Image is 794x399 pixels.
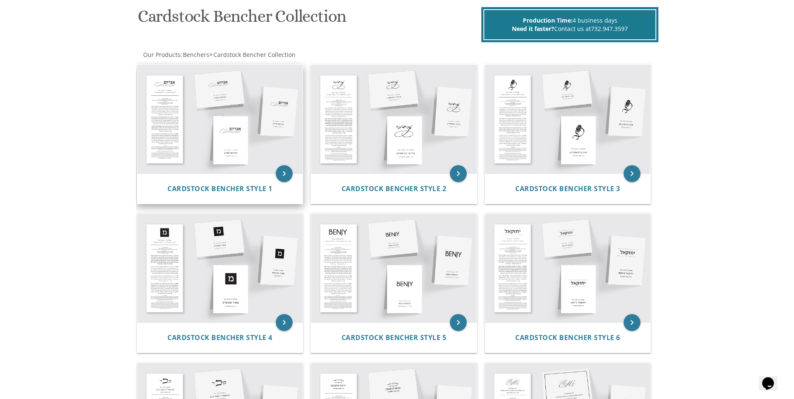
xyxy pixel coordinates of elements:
[624,314,640,331] a: keyboard_arrow_right
[137,214,303,322] img: Cardstock Bencher Style 4
[183,51,209,59] span: Benchers
[485,214,651,322] img: Cardstock Bencher Style 6
[311,214,477,322] img: Cardstock Bencher Style 5
[515,185,620,193] a: Cardstock Bencher Style 3
[485,65,651,174] img: Cardstock Bencher Style 3
[591,25,628,33] a: 732.947.3597
[182,51,209,59] a: Benchers
[142,51,180,59] a: Our Products
[136,51,397,59] div: :
[342,185,447,193] a: Cardstock Bencher Style 2
[759,366,786,391] iframe: chat widget
[167,185,272,193] a: Cardstock Bencher Style 1
[209,51,296,59] span: >
[138,7,479,32] h1: Cardstock Bencher Collection
[137,65,303,174] img: Cardstock Bencher Style 1
[342,184,447,193] span: Cardstock Bencher Style 2
[167,333,272,342] span: Cardstock Bencher Style 4
[512,25,554,33] span: Need it faster?
[515,334,620,342] a: Cardstock Bencher Style 6
[167,184,272,193] span: Cardstock Bencher Style 1
[483,9,656,40] div: 4 business days Contact us at
[167,334,272,342] a: Cardstock Bencher Style 4
[276,165,293,182] a: keyboard_arrow_right
[450,165,467,182] a: keyboard_arrow_right
[311,65,477,174] img: Cardstock Bencher Style 2
[213,51,296,59] a: Cardstock Bencher Collection
[450,314,467,331] a: keyboard_arrow_right
[515,184,620,193] span: Cardstock Bencher Style 3
[624,165,640,182] a: keyboard_arrow_right
[342,333,447,342] span: Cardstock Bencher Style 5
[523,16,573,24] span: Production Time:
[515,333,620,342] span: Cardstock Bencher Style 6
[276,314,293,331] a: keyboard_arrow_right
[342,334,447,342] a: Cardstock Bencher Style 5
